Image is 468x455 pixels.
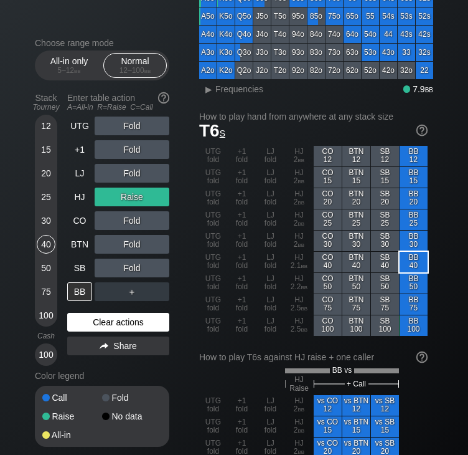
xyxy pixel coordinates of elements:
span: HJ Raise [289,375,309,393]
div: BB 25 [400,209,428,230]
div: UTG fold [199,416,227,437]
div: HJ 2 [285,167,313,188]
div: 30 [37,211,55,230]
div: BTN 100 [342,315,370,336]
div: K4o [217,26,235,43]
div: BB 30 [400,231,428,251]
div: LJ fold [256,315,284,336]
div: Fold [95,211,169,230]
div: vs CO 12 [314,395,342,416]
div: BB 20 [400,188,428,209]
div: Q2o [235,62,253,79]
div: SB 12 [371,146,399,166]
div: +1 fold [228,167,256,188]
div: 100 [37,345,55,364]
div: ▸ [200,82,217,97]
div: SB 40 [371,252,399,272]
div: LJ fold [256,231,284,251]
div: HJ 2 [285,188,313,209]
div: 85o [307,7,325,25]
div: LJ fold [256,188,284,209]
div: UTG [67,117,92,135]
span: bb [298,405,305,413]
div: Fold [95,164,169,183]
span: T6 [199,121,225,140]
div: Raise [95,188,169,206]
div: HJ [67,188,92,206]
div: 42o [380,62,397,79]
div: J2o [253,62,271,79]
div: 82o [307,62,325,79]
div: 53s [398,7,415,25]
div: BTN 50 [342,273,370,294]
div: LJ fold [256,395,284,416]
div: CO [67,211,92,230]
div: 65o [344,7,361,25]
span: bb [298,176,305,185]
div: A=All-in R=Raise C=Call [67,103,169,112]
div: Q4o [235,26,253,43]
div: SB 20 [371,188,399,209]
div: Stack [30,88,62,117]
div: BTN [67,235,92,254]
div: +1 fold [228,146,256,166]
div: SB 30 [371,231,399,251]
div: Enter table action [67,88,169,117]
div: +1 fold [228,315,256,336]
div: 15 [37,140,55,159]
div: CO 100 [314,315,342,336]
span: bb [298,426,305,434]
div: J3o [253,44,271,61]
h2: How to play hand from anywhere at any stack size [199,112,428,122]
span: bb [298,198,305,206]
div: vs BTN 12 [342,395,370,416]
div: ＋ [95,282,169,301]
div: BB 40 [400,252,428,272]
div: 100 [37,306,55,325]
div: 95o [289,7,307,25]
div: CO 15 [314,167,342,188]
div: BTN 40 [342,252,370,272]
div: 62o [344,62,361,79]
div: Normal [106,54,164,77]
div: +1 fold [228,231,256,251]
div: LJ fold [256,167,284,188]
div: J5o [253,7,271,25]
div: +1 fold [228,188,256,209]
div: 53o [362,44,379,61]
div: UTG fold [199,273,227,294]
div: SB 75 [371,294,399,315]
div: +1 fold [228,273,256,294]
div: A4o [199,26,217,43]
div: Q3o [235,44,253,61]
div: Cash [30,332,62,340]
div: HJ 2 [285,209,313,230]
div: +1 [67,140,92,159]
div: LJ fold [256,252,284,272]
div: 25 [37,188,55,206]
div: How to play T6s against HJ raise + one caller [199,352,428,362]
div: +1 fold [228,294,256,315]
div: 55 [362,7,379,25]
div: 75 [37,282,55,301]
span: Frequencies [215,84,263,94]
div: BTN 25 [342,209,370,230]
div: CO 40 [314,252,342,272]
div: BTN 75 [342,294,370,315]
div: 93o [289,44,307,61]
div: BB 12 [400,146,428,166]
div: CO 12 [314,146,342,166]
div: 52o [362,62,379,79]
div: BB 100 [400,315,428,336]
div: 43s [398,26,415,43]
div: Share [67,337,169,355]
div: 63o [344,44,361,61]
div: Fold [95,117,169,135]
div: Fold [95,235,169,254]
div: Fold [95,259,169,277]
div: 22 [416,62,433,79]
div: 72o [325,62,343,79]
div: UTG fold [199,167,227,188]
div: HJ 2 [285,416,313,437]
div: CO 25 [314,209,342,230]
